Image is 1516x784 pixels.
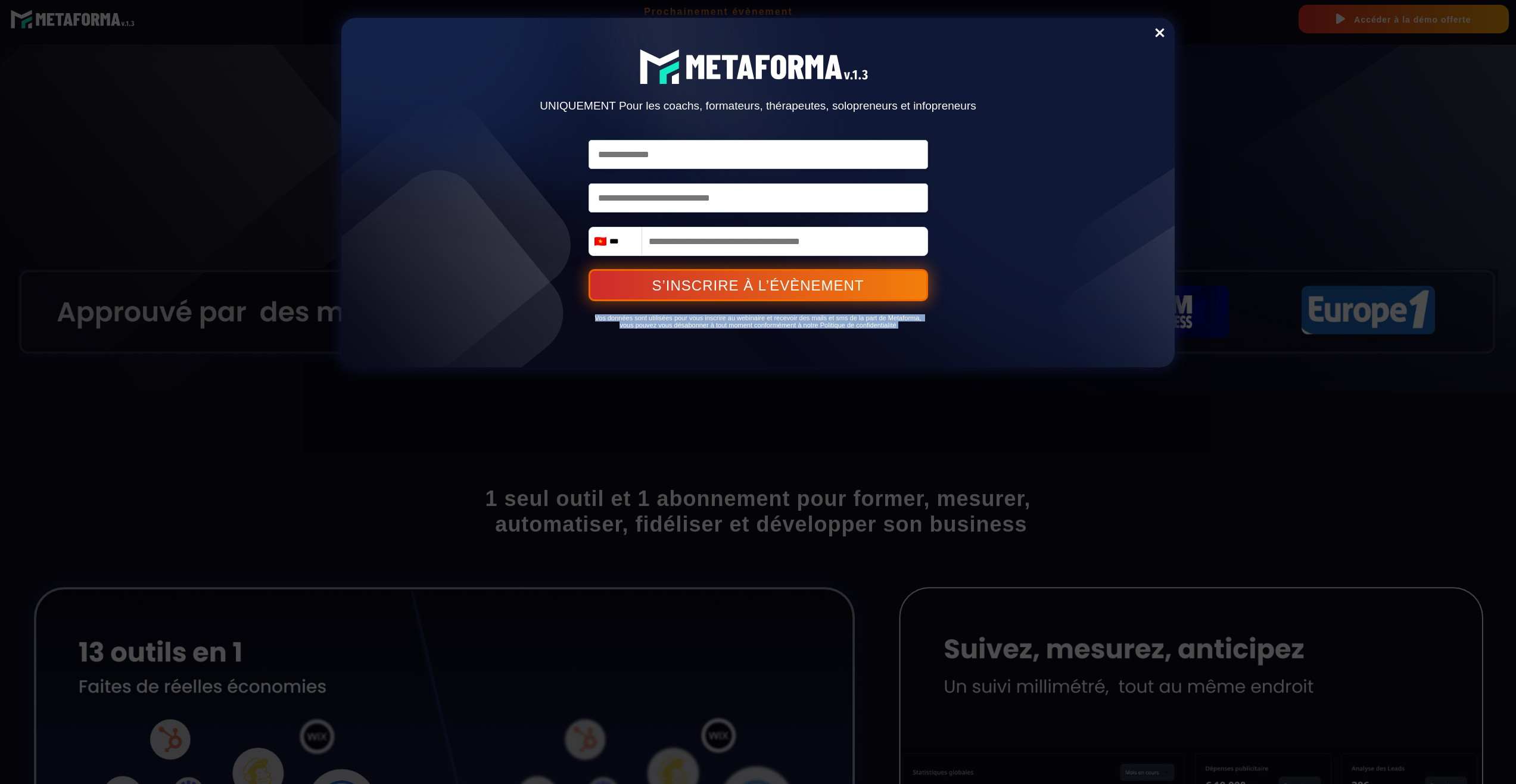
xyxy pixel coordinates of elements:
a: Close [1148,21,1172,47]
button: S’INSCRIRE À L’ÉVÈNEMENT [589,269,928,301]
img: 8fa9e2e868b1947d56ac74b6bb2c0e33_logo-meta-v1-2.fcd3b35b.svg [639,42,878,91]
h2: Vos données sont utilisées pour vous inscrire au webinaire et recevoir des mails et sms de la par... [589,308,928,335]
img: vn [594,237,606,246]
h2: UNIQUEMENT Pour les coachs, formateurs, thérapeutes, solopreneurs et infopreneurs [416,93,1100,119]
